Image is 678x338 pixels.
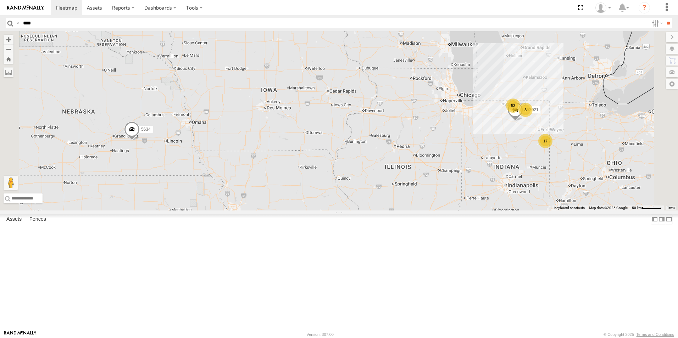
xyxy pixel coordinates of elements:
[4,35,13,44] button: Zoom in
[667,207,675,209] a: Terms (opens in new tab)
[141,127,151,132] span: 5634
[593,2,613,13] div: Kari Temple
[630,205,664,210] button: Map Scale: 50 km per 52 pixels
[538,134,552,148] div: 17
[639,2,650,13] i: ?
[4,331,37,338] a: Visit our Website
[554,205,585,210] button: Keyboard shortcuts
[4,176,18,190] button: Drag Pegman onto the map to open Street View
[518,103,533,117] div: 3
[589,206,628,210] span: Map data ©2025 Google
[506,98,520,113] div: 53
[4,54,13,64] button: Zoom Home
[649,18,664,28] label: Search Filter Options
[307,332,334,337] div: Version: 307.00
[637,332,674,337] a: Terms and Conditions
[4,44,13,54] button: Zoom out
[651,214,658,225] label: Dock Summary Table to the Left
[3,214,25,224] label: Assets
[666,214,673,225] label: Hide Summary Table
[7,5,44,10] img: rand-logo.svg
[658,214,665,225] label: Dock Summary Table to the Right
[604,332,674,337] div: © Copyright 2025 -
[26,214,50,224] label: Fences
[632,206,642,210] span: 50 km
[524,108,539,113] span: 853021
[15,18,21,28] label: Search Query
[666,79,678,89] label: Map Settings
[4,67,13,77] label: Measure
